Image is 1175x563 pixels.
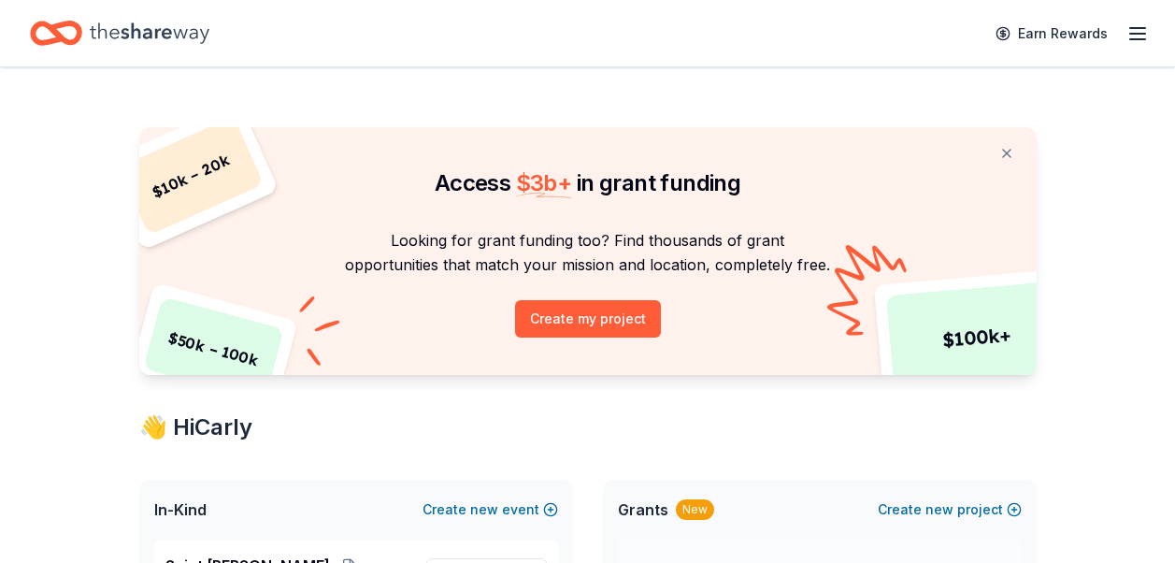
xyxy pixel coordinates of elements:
[676,499,714,520] div: New
[118,116,264,236] div: $ 10k – 20k
[878,498,1022,521] button: Createnewproject
[618,498,668,521] span: Grants
[515,300,661,338] button: Create my project
[423,498,558,521] button: Createnewevent
[30,11,209,55] a: Home
[435,169,740,196] span: Access in grant funding
[470,498,498,521] span: new
[984,17,1119,51] a: Earn Rewards
[925,498,953,521] span: new
[162,228,1014,278] p: Looking for grant funding too? Find thousands of grant opportunities that match your mission and ...
[154,498,207,521] span: In-Kind
[139,412,1037,442] div: 👋 Hi Carly
[516,169,572,196] span: $ 3b +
